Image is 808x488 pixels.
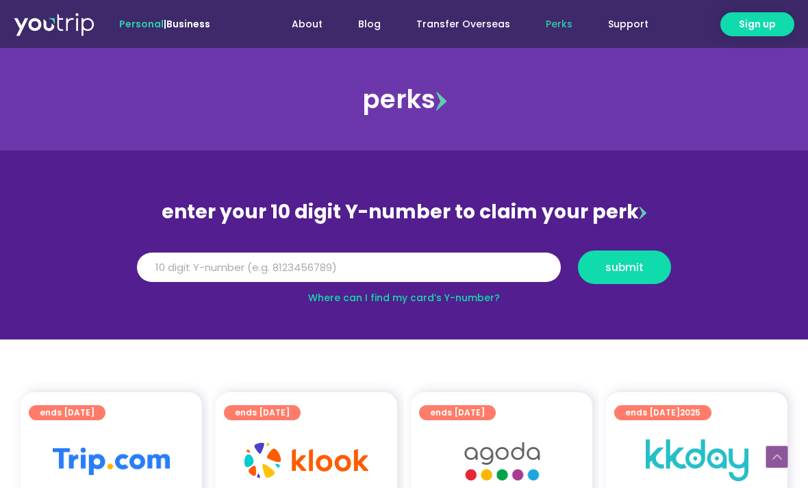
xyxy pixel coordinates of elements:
a: Support [590,12,666,37]
a: Blog [340,12,399,37]
a: Transfer Overseas [399,12,528,37]
span: submit [605,262,644,272]
span: Personal [119,17,164,31]
span: ends [DATE] [625,405,700,420]
div: enter your 10 digit Y-number to claim your perk [130,194,678,230]
a: Sign up [720,12,794,36]
button: submit [578,251,671,284]
span: ends [DATE] [235,405,290,420]
a: Where can I find my card’s Y-number? [308,291,500,305]
form: Y Number [137,251,671,294]
input: 10 digit Y-number (e.g. 8123456789) [137,253,561,283]
a: ends [DATE] [419,405,496,420]
a: ends [DATE]2025 [614,405,711,420]
a: ends [DATE] [224,405,301,420]
nav: Menu [247,12,666,37]
span: | [119,17,210,31]
a: ends [DATE] [29,405,105,420]
span: ends [DATE] [430,405,485,420]
a: Perks [528,12,590,37]
a: About [274,12,340,37]
span: 2025 [680,407,700,418]
a: Business [166,17,210,31]
span: ends [DATE] [40,405,94,420]
span: Sign up [739,17,776,31]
